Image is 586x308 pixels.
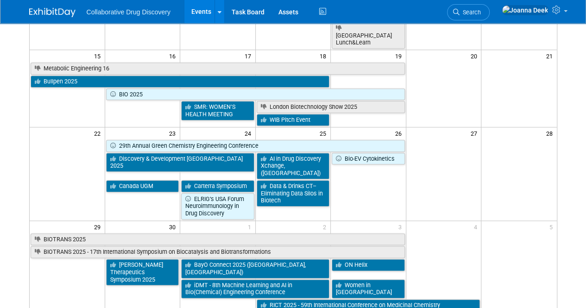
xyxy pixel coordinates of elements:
span: 30 [168,221,180,233]
span: 27 [469,127,481,139]
img: Joanna Deek [502,5,548,15]
a: iDMT - 8th Machine Learning and AI in Bio(Chemical) Engineering Conference [181,279,329,298]
a: Carterra Symposium [181,180,254,192]
span: 29 [93,221,105,233]
span: 25 [319,127,330,139]
a: London Biotechnology Show 2025 [257,101,405,113]
span: 3 [397,221,406,233]
a: SMR: WOMEN’S HEALTH MEETING [181,101,254,120]
a: Bio-EV Cytokinetics [332,153,405,165]
a: [PERSON_NAME] Therapeutics Symposium 2025 [106,259,179,285]
a: BIOTRANS 2025 - 17th International Symposium on Biocatalysis and Biotransformations [31,246,405,258]
span: 17 [244,50,255,62]
span: 28 [545,127,557,139]
a: Data & Drinks CT– Eliminating Data Silos in Biotech [257,180,330,207]
a: WIB Pitch Event [257,114,330,126]
span: 2 [322,221,330,233]
a: Discovery & Development [GEOGRAPHIC_DATA] 2025 [106,153,254,172]
span: 19 [394,50,406,62]
a: ON Helix [332,259,405,271]
img: ExhibitDay [29,8,76,17]
span: 24 [244,127,255,139]
a: AI in Drug Discovery Xchange, ([GEOGRAPHIC_DATA]) [257,153,330,179]
span: 20 [469,50,481,62]
span: 22 [93,127,105,139]
span: Search [460,9,481,16]
span: 21 [545,50,557,62]
a: Canada UGM [106,180,179,192]
span: 23 [168,127,180,139]
span: 15 [93,50,105,62]
span: Collaborative Drug Discovery [87,8,170,16]
span: 4 [473,221,481,233]
a: 29th Annual Green Chemistry Engineering Conference [106,140,405,152]
a: BIOTRANS 2025 [31,233,405,245]
span: 16 [168,50,180,62]
a: BIO 2025 [106,88,405,101]
span: 5 [548,221,557,233]
a: Search [447,4,490,20]
a: Metabolic Engineering 16 [31,63,405,75]
a: Bullpen 2025 [31,75,330,88]
span: 1 [247,221,255,233]
a: [GEOGRAPHIC_DATA] Lunch&Learn [332,22,405,49]
a: ELRIG’s USA Forum Neuroimmunology in Drug Discovery [181,193,254,220]
a: BayO Connect 2025 ([GEOGRAPHIC_DATA], [GEOGRAPHIC_DATA]) [181,259,329,278]
span: 18 [319,50,330,62]
span: 26 [394,127,406,139]
a: Women in [GEOGRAPHIC_DATA] [332,279,405,298]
